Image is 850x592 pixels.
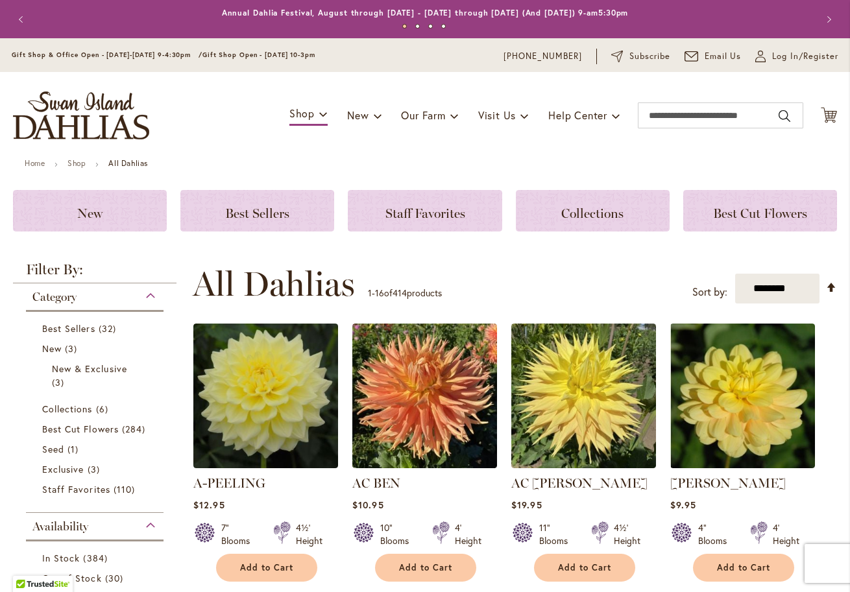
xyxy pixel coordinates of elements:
[415,24,420,29] button: 2 of 4
[12,51,202,59] span: Gift Shop & Office Open - [DATE]-[DATE] 9-4:30pm /
[368,287,372,299] span: 1
[67,158,86,168] a: Shop
[478,108,516,122] span: Visit Us
[10,546,46,582] iframe: Launch Accessibility Center
[561,206,624,221] span: Collections
[814,6,840,32] button: Next
[193,324,338,468] img: A-Peeling
[698,521,735,547] div: 4" Blooms
[380,521,417,547] div: 10" Blooms
[52,362,141,389] a: New &amp; Exclusive
[534,554,635,582] button: Add to Cart
[670,458,815,471] a: AHOY MATEY
[455,521,481,547] div: 4' Height
[347,108,369,122] span: New
[511,458,656,471] a: AC Jeri
[504,50,582,63] a: [PHONE_NUMBER]
[202,51,315,59] span: Gift Shop Open - [DATE] 10-3pm
[96,402,112,416] span: 6
[42,403,93,415] span: Collections
[42,322,95,335] span: Best Sellers
[670,475,786,491] a: [PERSON_NAME]
[401,108,445,122] span: Our Farm
[10,6,36,32] button: Previous
[352,458,497,471] a: AC BEN
[65,342,80,355] span: 3
[713,206,807,221] span: Best Cut Flowers
[42,462,151,476] a: Exclusive
[42,483,110,495] span: Staff Favorites
[375,554,476,582] button: Add to Cart
[402,24,407,29] button: 1 of 4
[193,475,265,491] a: A-PEELING
[114,482,138,496] span: 110
[42,551,151,565] a: In Stock 384
[83,551,110,565] span: 384
[352,324,497,468] img: AC BEN
[717,562,770,573] span: Add to Cart
[105,571,127,585] span: 30
[193,499,225,511] span: $12.95
[88,462,103,476] span: 3
[225,206,289,221] span: Best Sellers
[670,499,696,511] span: $9.95
[558,562,611,573] span: Add to Cart
[42,342,151,355] a: New
[42,571,151,585] a: Out of Stock 30
[611,50,670,63] a: Subscribe
[399,562,452,573] span: Add to Cart
[393,287,407,299] span: 414
[42,402,151,416] a: Collections
[511,499,542,511] span: $19.95
[67,442,82,456] span: 1
[13,91,149,139] a: store logo
[670,324,815,468] img: AHOY MATEY
[42,552,80,564] span: In Stock
[42,322,151,335] a: Best Sellers
[193,458,338,471] a: A-Peeling
[705,50,742,63] span: Email Us
[548,108,607,122] span: Help Center
[13,190,167,231] a: New
[352,499,383,511] span: $10.95
[42,423,119,435] span: Best Cut Flowers
[693,554,794,582] button: Add to Cart
[685,50,742,63] a: Email Us
[221,521,258,547] div: 7" Blooms
[240,562,293,573] span: Add to Cart
[13,263,176,283] strong: Filter By:
[296,521,322,547] div: 4½' Height
[99,322,119,335] span: 32
[108,158,148,168] strong: All Dahlias
[193,265,355,303] span: All Dahlias
[52,362,127,375] span: New & Exclusive
[683,190,837,231] a: Best Cut Flowers
[348,190,502,231] a: Staff Favorites
[772,50,838,63] span: Log In/Register
[755,50,838,63] a: Log In/Register
[289,106,315,120] span: Shop
[375,287,384,299] span: 16
[216,554,317,582] button: Add to Cart
[428,24,433,29] button: 3 of 4
[42,572,102,584] span: Out of Stock
[692,280,727,304] label: Sort by:
[122,422,149,436] span: 284
[539,521,576,547] div: 11" Blooms
[52,375,67,389] span: 3
[180,190,334,231] a: Best Sellers
[368,283,442,303] p: - of products
[352,475,400,491] a: AC BEN
[42,443,64,455] span: Seed
[32,519,88,534] span: Availability
[42,442,151,456] a: Seed
[511,475,648,491] a: AC [PERSON_NAME]
[614,521,640,547] div: 4½' Height
[77,206,103,221] span: New
[516,190,670,231] a: Collections
[629,50,670,63] span: Subscribe
[42,342,62,355] span: New
[385,206,465,221] span: Staff Favorites
[42,463,84,475] span: Exclusive
[773,521,799,547] div: 4' Height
